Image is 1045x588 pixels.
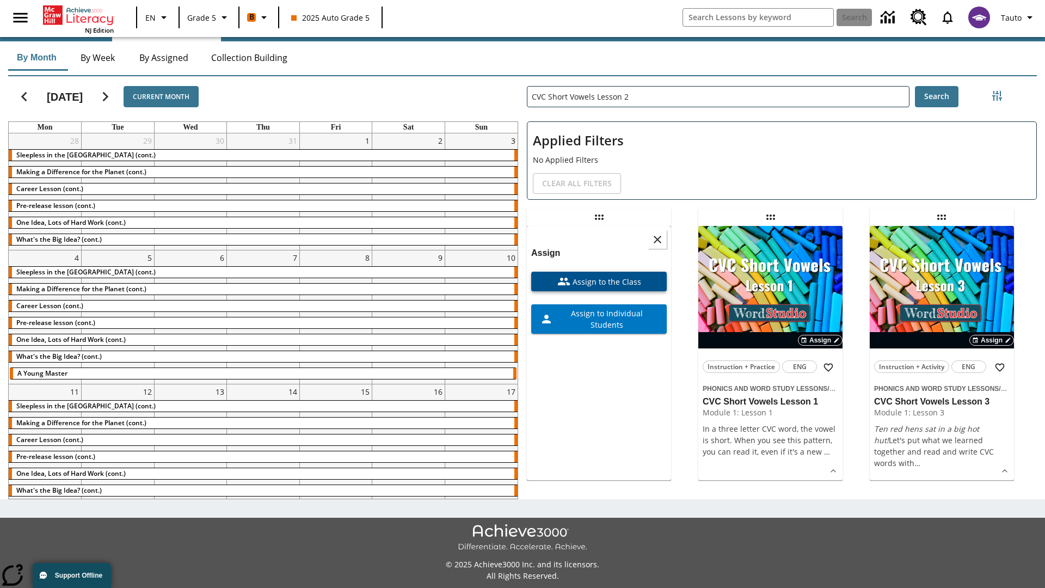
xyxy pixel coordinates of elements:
button: By Assigned [131,45,197,71]
img: avatar image [968,7,990,28]
button: Close [648,230,667,249]
span: h [909,458,914,468]
a: August 3, 2025 [509,133,518,148]
button: ENG [951,360,986,373]
button: Support Offline [33,563,111,588]
button: Next [91,83,119,111]
h2: Applied Filters [533,127,1031,154]
div: Pre-release lesson (cont.) [9,200,518,211]
span: CVC Short Vowels [829,385,886,393]
p: No Applied Filters [533,154,1031,166]
div: What's the Big Idea? (cont.) [9,234,518,245]
button: ENG [782,360,817,373]
em: Ten red hens sat in a big hot hut! [874,424,979,445]
div: Making a Difference for the Planet (cont.) [9,418,518,428]
div: Sleepless in the Animal Kingdom (cont.) [9,401,518,412]
span: Sleepless in the Animal Kingdom (cont.) [16,267,156,277]
a: August 10, 2025 [505,250,518,265]
span: Assign to Individual Students [553,308,658,330]
span: Assign [809,335,831,345]
td: August 16, 2025 [372,384,445,501]
h2: [DATE] [47,90,83,103]
td: July 30, 2025 [154,133,227,250]
button: Language: EN, Select a language [140,8,175,27]
td: August 8, 2025 [299,250,372,384]
span: Pre-release lesson (cont.) [16,201,95,210]
a: August 7, 2025 [291,250,299,265]
div: lesson details [870,226,1014,480]
span: Phonics and Word Study Lessons [874,385,999,393]
span: A Young Master [17,369,67,378]
div: Sleepless in the Animal Kingdom (cont.) [9,150,518,161]
td: August 15, 2025 [299,384,372,501]
a: Saturday [401,122,416,133]
button: Search [915,86,958,107]
td: August 13, 2025 [154,384,227,501]
div: One Idea, Lots of Hard Work (cont.) [9,468,518,479]
div: Search [518,72,1037,499]
td: August 3, 2025 [445,133,518,250]
a: August 17, 2025 [505,384,518,399]
p: Let's put what we learned together and read and write CVC words wit [874,423,1010,469]
span: EN [145,12,156,23]
span: Sleepless in the Animal Kingdom (cont.) [16,401,156,411]
div: In a three letter CVC word, the vowel is short. When you see this pattern, you can read it, even ... [703,423,838,457]
h3: CVC Short Vowels Lesson 3 [874,396,1010,408]
span: One Idea, Lots of Hard Work (cont.) [16,335,126,344]
span: … [824,446,830,457]
a: August 2, 2025 [436,133,445,148]
td: August 2, 2025 [372,133,445,250]
span: Support Offline [55,572,102,579]
div: lesson details [527,226,671,480]
button: Assign to the Class [531,272,667,291]
span: Instruction + Activity [879,361,944,372]
button: Profile/Settings [997,8,1041,27]
span: Making a Difference for the Planet (cont.) [16,284,146,293]
span: Tauto [1001,12,1022,23]
button: Assign to Individual Students [531,304,667,334]
div: What's the Big Idea? (cont.) [9,351,518,362]
span: / [999,383,1006,393]
div: Career Lesson (cont.) [9,183,518,194]
button: Previous [10,83,38,111]
button: Boost Class color is orange. Change class color [243,8,275,27]
button: Current Month [124,86,199,107]
div: lesson details [698,226,843,480]
span: / [827,383,835,393]
span: … [914,458,920,468]
td: August 17, 2025 [445,384,518,501]
span: Topic: Phonics and Word Study Lessons/CVC Short Vowels [703,382,838,394]
td: August 12, 2025 [82,384,155,501]
td: August 9, 2025 [372,250,445,384]
div: Draggable lesson: CVC Short Vowels Lesson 3 [933,209,950,226]
a: August 4, 2025 [72,250,81,265]
div: Making a Difference for the Planet (cont.) [9,167,518,177]
div: Making a Difference for the Planet (cont.) [9,284,518,295]
a: August 11, 2025 [68,384,81,399]
a: Home [43,4,114,26]
a: August 5, 2025 [145,250,154,265]
input: Search Lessons By Keyword [527,87,909,107]
button: Instruction + Practice [703,360,780,373]
button: By Month [8,45,65,71]
a: August 1, 2025 [363,133,372,148]
span: Making a Difference for the Planet (cont.) [16,418,146,427]
button: Assign Choose Dates [798,335,843,346]
div: Sleepless in the Animal Kingdom (cont.) [9,267,518,278]
h3: CVC Short Vowels Lesson 1 [703,396,838,408]
a: July 28, 2025 [68,133,81,148]
input: search field [683,9,833,26]
h6: Assign [531,246,667,261]
a: August 14, 2025 [286,384,299,399]
a: August 13, 2025 [213,384,226,399]
td: August 7, 2025 [227,250,300,384]
button: Open side menu [4,2,36,34]
a: July 29, 2025 [141,133,154,148]
td: August 1, 2025 [299,133,372,250]
div: Pre-release lesson (cont.) [9,317,518,328]
a: July 31, 2025 [286,133,299,148]
span: One Idea, Lots of Hard Work (cont.) [16,469,126,478]
a: August 6, 2025 [218,250,226,265]
span: ENG [793,361,807,372]
span: Career Lesson (cont.) [16,435,83,444]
